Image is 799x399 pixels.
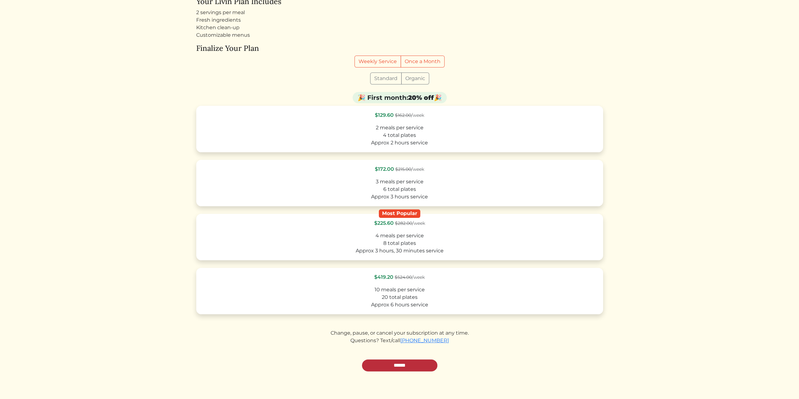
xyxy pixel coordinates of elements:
div: Questions? Text/call [196,337,603,344]
span: $172.00 [375,166,394,172]
s: $162.00 [395,112,411,118]
div: Approx 3 hours, 30 minutes service [202,247,597,255]
div: Billing frequency [354,56,445,67]
li: Customizable menus [196,31,603,39]
span: /week [395,112,424,118]
div: 3 meals per service [202,178,597,186]
div: Approx 3 hours service [202,193,597,201]
label: Organic [401,73,429,84]
h4: Finalize Your Plan [196,44,603,53]
a: [PHONE_NUMBER] [400,337,449,343]
span: /week [395,220,425,226]
div: Approx 6 hours service [202,301,597,309]
li: 2 servings per meal [196,9,603,16]
s: $282.00 [395,220,412,226]
div: Grocery type [370,73,429,84]
div: Approx 2 hours service [202,139,597,147]
strong: 20% off [408,94,434,101]
span: $419.20 [374,274,393,280]
div: Most Popular [379,209,420,218]
li: Kitchen clean-up [196,24,603,31]
span: /week [395,166,424,172]
s: $215.00 [395,166,411,172]
div: 20 total plates [202,294,597,301]
div: 10 meals per service [202,286,597,294]
s: $524.00 [395,274,412,280]
div: Change, pause, or cancel your subscription at any time. [196,329,603,337]
li: Fresh ingredients [196,16,603,24]
div: 🎉 First month: 🎉 [353,92,447,103]
span: $225.60 [374,220,394,226]
div: 4 meals per service [202,232,597,240]
span: $129.60 [375,112,394,118]
div: 4 total plates [202,132,597,139]
label: Weekly Service [354,56,401,67]
div: 6 total plates [202,186,597,193]
div: 2 meals per service [202,124,597,132]
label: Once a Month [401,56,445,67]
label: Standard [370,73,402,84]
div: 8 total plates [202,240,597,247]
span: /week [395,274,425,280]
